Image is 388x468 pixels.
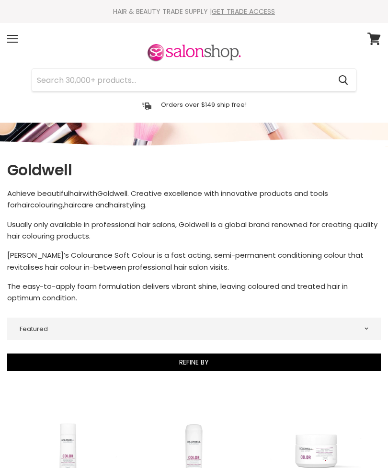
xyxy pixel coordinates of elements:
form: Product [32,68,356,91]
span: with [82,188,97,198]
p: hair Goldwell hair hair hair [7,188,381,211]
span: care and [77,200,109,210]
h1: Goldwell [7,160,381,180]
span: colouring, [30,200,64,210]
button: Search [331,69,356,91]
span: styling. [122,200,147,210]
iframe: Gorgias live chat messenger [340,423,378,458]
p: Orders over $149 ship free! [161,101,247,109]
a: GET TRADE ACCESS [212,7,275,16]
span: Achieve beautiful [7,188,69,198]
input: Search [32,69,331,91]
button: Refine By [7,354,381,371]
p: Usually only available in professional hair salons, Goldwell is a global brand renowned for creat... [7,219,381,242]
span: . Creative excellence with innovative products and tools for [7,188,328,210]
p: [PERSON_NAME]’s Colourance Soft Colour is a fast acting, semi-permanent conditioning colour that ... [7,250,381,273]
p: The easy-to-apply foam formulation delivers vibrant shine, leaving coloured and treated hair in o... [7,281,381,304]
